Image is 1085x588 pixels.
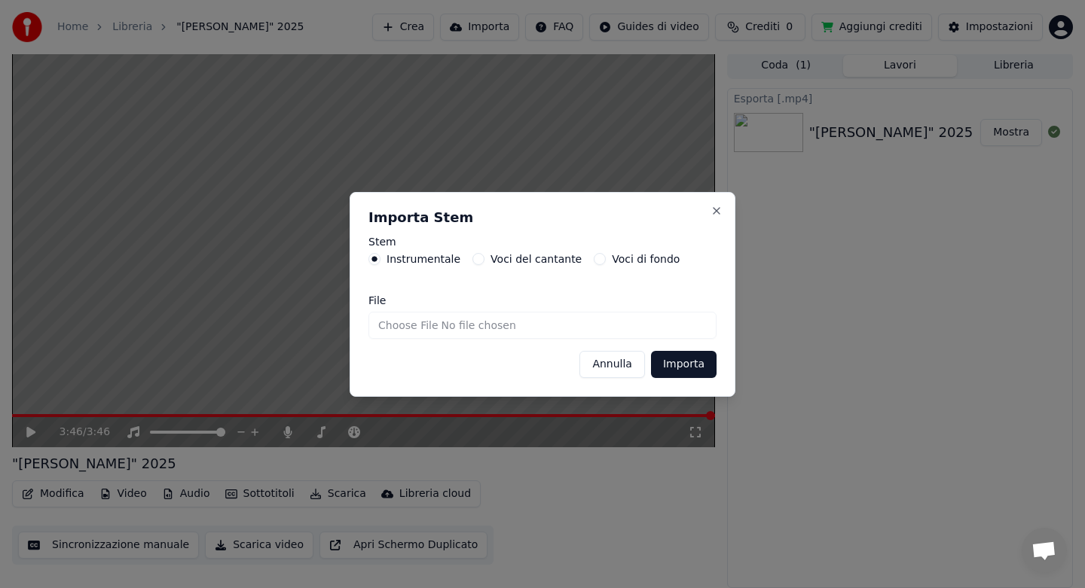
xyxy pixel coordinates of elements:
[612,254,680,264] label: Voci di fondo
[387,254,460,264] label: Instrumentale
[368,295,717,306] label: File
[491,254,582,264] label: Voci del cantante
[368,211,717,224] h2: Importa Stem
[368,236,717,247] label: Stem
[651,351,717,378] button: Importa
[579,351,645,378] button: Annulla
